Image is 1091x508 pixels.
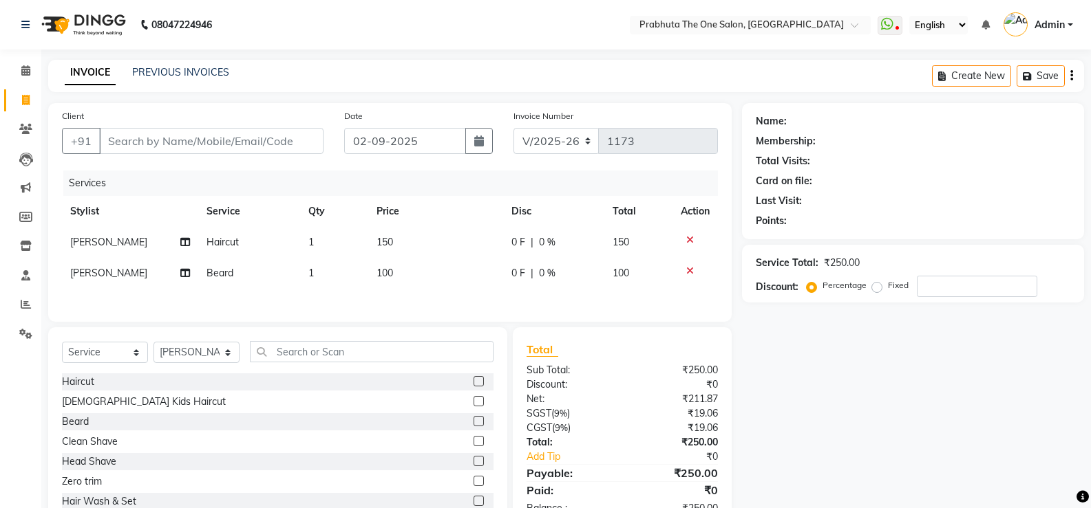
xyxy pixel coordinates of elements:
span: | [531,266,533,280]
span: Total [527,342,558,357]
span: SGST [527,407,551,419]
span: 9% [555,422,568,433]
span: 0 F [511,235,525,250]
div: ₹0 [622,377,728,392]
a: PREVIOUS INVOICES [132,66,229,78]
a: Add Tip [516,450,640,464]
span: 9% [554,408,567,419]
div: Haircut [62,375,94,389]
span: 150 [613,236,629,248]
div: Beard [62,415,89,429]
div: ₹19.06 [622,421,728,435]
span: [PERSON_NAME] [70,267,147,279]
span: 0 F [511,266,525,280]
div: Card on file: [756,174,812,188]
div: Points: [756,214,787,228]
th: Qty [300,196,368,227]
div: Zero trim [62,474,102,489]
span: Admin [1035,18,1065,32]
span: 0 % [539,266,555,280]
span: 100 [613,267,629,279]
div: ₹0 [622,482,728,498]
div: ( ) [516,406,622,421]
label: Date [344,110,363,122]
div: Services [63,170,728,196]
a: INVOICE [65,60,116,85]
div: Total: [516,435,622,450]
img: Admin [1004,12,1028,36]
label: Fixed [888,279,909,291]
div: ₹250.00 [622,465,728,481]
button: Save [1017,65,1065,87]
div: Payable: [516,465,622,481]
th: Total [604,196,672,227]
div: Discount: [516,377,622,392]
span: Beard [206,267,233,279]
img: logo [35,5,129,44]
label: Client [62,110,84,122]
div: Discount: [756,280,798,294]
div: [DEMOGRAPHIC_DATA] Kids Haircut [62,395,226,409]
span: [PERSON_NAME] [70,236,147,248]
div: Last Visit: [756,194,802,208]
span: 1 [308,236,314,248]
th: Disc [503,196,605,227]
b: 08047224946 [151,5,212,44]
span: 150 [377,236,393,248]
div: Net: [516,392,622,406]
th: Service [198,196,300,227]
span: 100 [377,267,393,279]
div: ₹250.00 [824,256,860,270]
div: ₹19.06 [622,406,728,421]
th: Action [672,196,718,227]
span: CGST [527,421,552,434]
input: Search by Name/Mobile/Email/Code [99,128,324,154]
th: Stylist [62,196,198,227]
span: 1 [308,267,314,279]
div: Sub Total: [516,363,622,377]
div: Service Total: [756,256,818,270]
label: Invoice Number [513,110,573,122]
div: ₹250.00 [622,435,728,450]
span: Haircut [206,236,239,248]
div: Total Visits: [756,154,810,168]
button: Create New [932,65,1011,87]
div: Paid: [516,482,622,498]
div: ₹211.87 [622,392,728,406]
div: Membership: [756,134,816,148]
div: Name: [756,114,787,129]
div: ( ) [516,421,622,435]
input: Search or Scan [250,341,494,362]
span: | [531,235,533,250]
div: Head Shave [62,454,116,469]
span: 0 % [539,235,555,250]
th: Price [368,196,503,227]
label: Percentage [823,279,867,291]
div: Clean Shave [62,434,118,449]
div: ₹250.00 [622,363,728,377]
button: +91 [62,128,100,154]
div: ₹0 [640,450,728,464]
